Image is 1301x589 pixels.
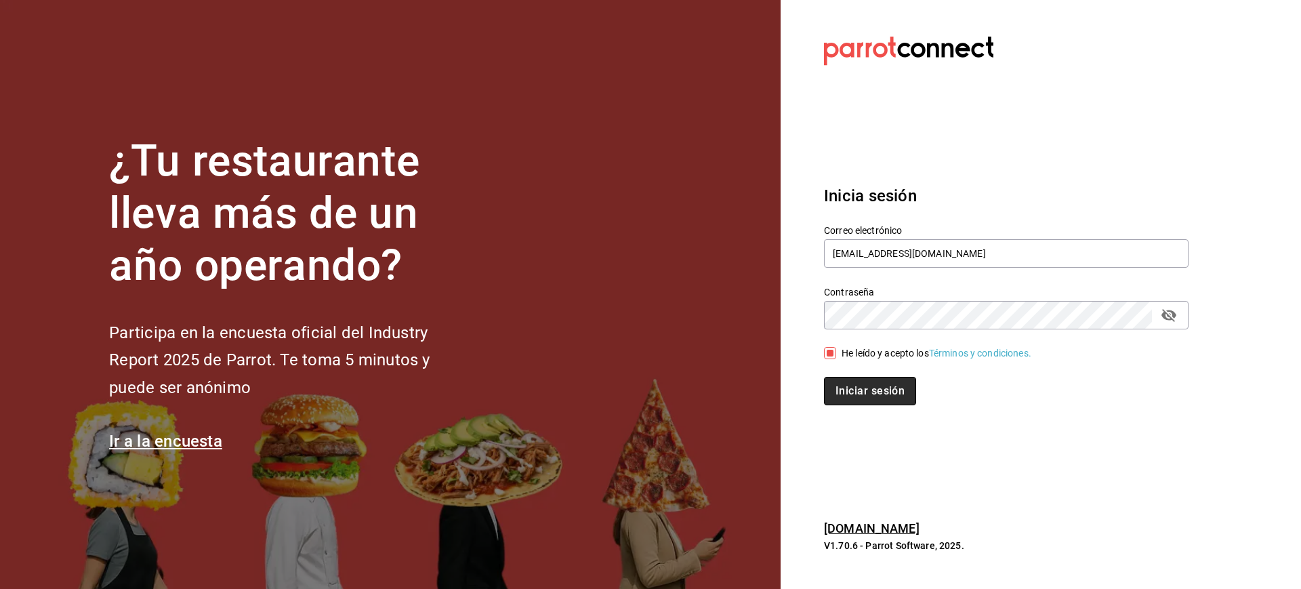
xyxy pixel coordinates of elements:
[109,136,475,291] h1: ¿Tu restaurante lleva más de un año operando?
[824,226,1189,235] label: Correo electrónico
[842,346,1031,361] div: He leído y acepto los
[824,521,920,535] a: [DOMAIN_NAME]
[109,319,475,402] h2: Participa en la encuesta oficial del Industry Report 2025 de Parrot. Te toma 5 minutos y puede se...
[824,184,1189,208] h3: Inicia sesión
[1157,304,1180,327] button: passwordField
[824,377,916,405] button: Iniciar sesión
[824,539,1189,552] p: V1.70.6 - Parrot Software, 2025.
[929,348,1031,359] a: Términos y condiciones.
[824,287,1189,297] label: Contraseña
[824,239,1189,268] input: Ingresa tu correo electrónico
[109,432,222,451] a: Ir a la encuesta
